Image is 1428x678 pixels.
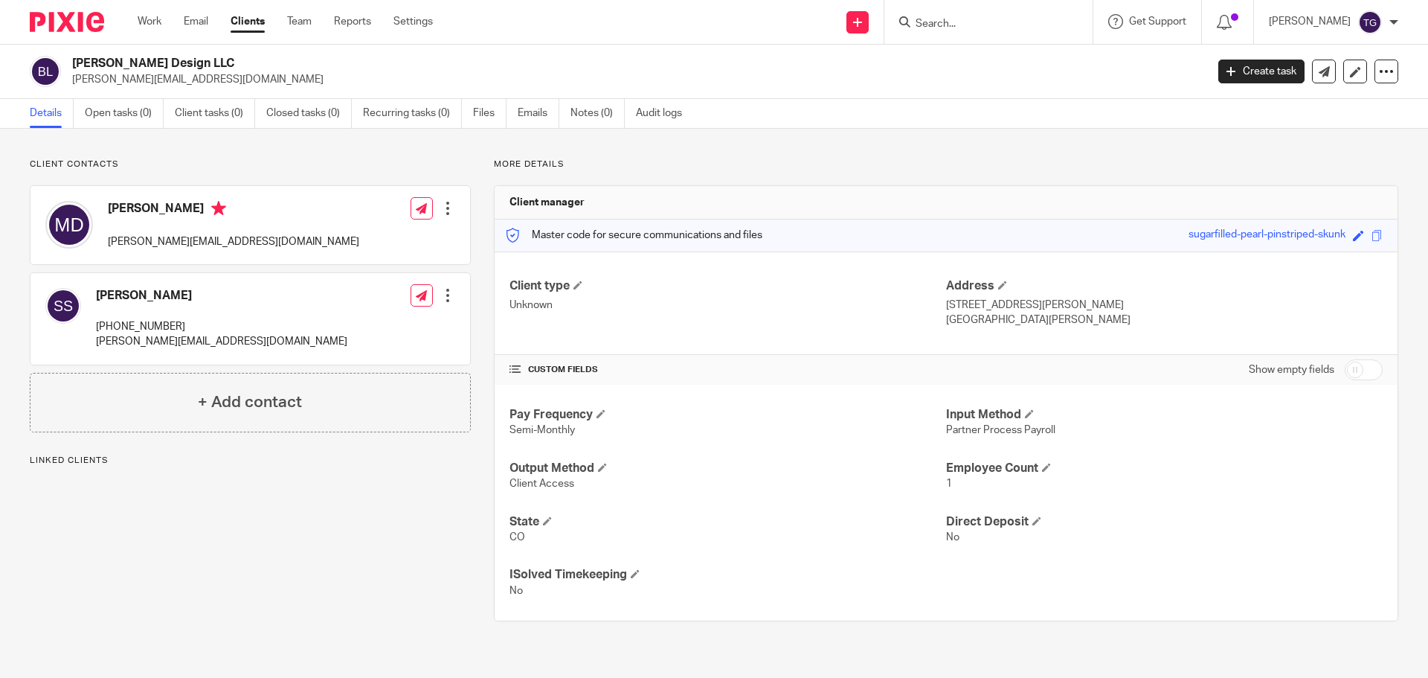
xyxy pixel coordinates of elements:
[96,288,347,304] h4: [PERSON_NAME]
[1032,517,1041,525] span: Edit Direct Deposit
[636,99,693,128] a: Audit logs
[473,99,506,128] a: Files
[946,313,1383,327] p: [GEOGRAPHIC_DATA][PERSON_NAME]
[946,407,1383,423] h4: Input Method
[108,201,359,220] h4: [PERSON_NAME]
[509,461,946,476] h4: Output Method
[96,319,347,334] p: [PHONE_NUMBER]
[45,288,81,324] img: svg%3E
[1218,60,1305,83] a: Create task
[287,14,312,29] a: Team
[509,567,946,583] h4: ISolved Timekeeping
[946,298,1383,313] p: [STREET_ADDRESS][PERSON_NAME]
[231,14,265,29] a: Clients
[1371,230,1383,241] span: Copy to clipboard
[30,159,471,170] p: Client contacts
[211,201,226,216] i: Primary
[393,14,433,29] a: Settings
[946,532,959,543] span: No
[334,14,371,29] a: Reports
[506,228,762,243] p: Master code for secure communications and files
[85,99,164,128] a: Open tasks (0)
[509,479,574,489] span: Client Access
[914,18,1048,31] input: Search
[184,14,208,29] a: Email
[1129,16,1186,27] span: Get Support
[72,56,971,71] h2: [PERSON_NAME] Design LLC
[573,281,582,290] span: Change Client type
[1343,60,1367,83] a: Edit client
[946,514,1383,530] h4: Direct Deposit
[30,56,61,87] img: svg%3E
[509,195,585,210] h3: Client manager
[1269,14,1351,29] p: [PERSON_NAME]
[494,159,1398,170] p: More details
[198,391,302,414] h4: + Add contact
[30,12,104,32] img: Pixie
[1358,10,1382,34] img: svg%3E
[946,479,952,489] span: 1
[509,364,946,376] h4: CUSTOM FIELDS
[1353,230,1364,241] span: Edit code
[509,425,575,435] span: Semi-Monthly
[543,517,552,525] span: Edit State
[518,99,559,128] a: Emails
[175,99,255,128] a: Client tasks (0)
[1025,409,1034,418] span: Edit Input Method
[509,298,946,313] p: Unknown
[998,281,1007,290] span: Edit Address
[509,514,946,530] h4: State
[509,278,946,294] h4: Client type
[363,99,462,128] a: Recurring tasks (0)
[138,14,161,29] a: Work
[509,586,523,596] span: No
[946,278,1383,294] h4: Address
[30,455,471,467] p: Linked clients
[30,99,74,128] a: Details
[509,532,525,543] span: CO
[598,463,607,472] span: Edit Output Method
[631,569,640,578] span: Edit ISolved Timekeeping
[108,234,359,249] p: [PERSON_NAME][EMAIL_ADDRESS][DOMAIN_NAME]
[1042,463,1051,472] span: Edit Employee Count
[1249,362,1334,377] label: Show empty fields
[1312,60,1336,83] a: Send new email
[45,201,93,249] img: svg%3E
[1189,227,1345,244] div: sugarfilled-pearl-pinstriped-skunk
[72,72,1196,87] p: [PERSON_NAME][EMAIL_ADDRESS][DOMAIN_NAME]
[509,407,946,423] h4: Pay Frequency
[946,461,1383,476] h4: Employee Count
[266,99,352,128] a: Closed tasks (0)
[570,99,625,128] a: Notes (0)
[596,409,605,418] span: Edit Pay Frequency
[96,334,347,349] p: [PERSON_NAME][EMAIL_ADDRESS][DOMAIN_NAME]
[946,425,1055,435] span: Partner Process Payroll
